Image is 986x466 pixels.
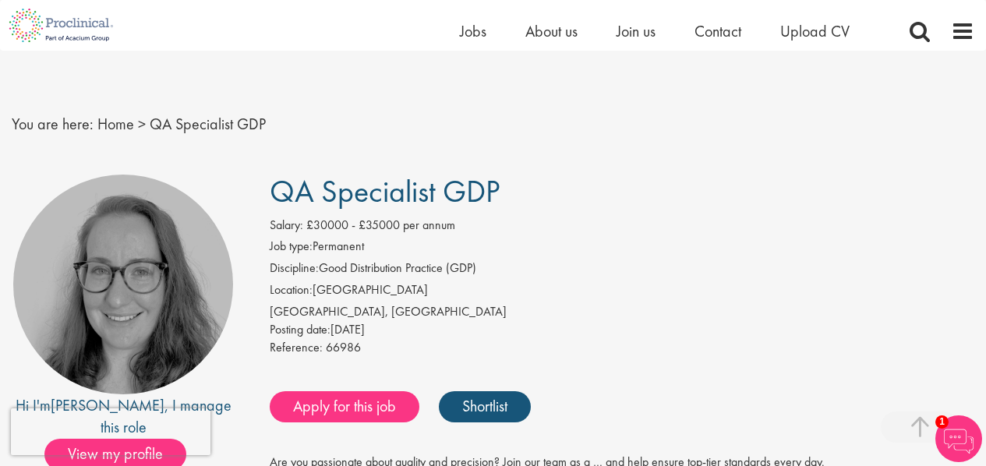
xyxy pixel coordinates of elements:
span: 1 [935,415,949,429]
a: breadcrumb link [97,114,134,134]
label: Location: [270,281,313,299]
a: Shortlist [439,391,531,422]
span: QA Specialist GDP [270,171,500,211]
a: Join us [617,21,656,41]
div: Hi I'm , I manage this role [12,394,235,439]
span: £30000 - £35000 per annum [306,217,455,233]
a: About us [525,21,578,41]
label: Discipline: [270,259,319,277]
div: [DATE] [270,321,974,339]
span: QA Specialist GDP [150,114,266,134]
label: Salary: [270,217,303,235]
label: Job type: [270,238,313,256]
span: > [138,114,146,134]
li: Permanent [270,238,974,259]
a: View my profile [44,442,202,462]
a: Apply for this job [270,391,419,422]
img: imeage of recruiter Ingrid Aymes [13,175,233,394]
span: 66986 [326,339,361,355]
span: You are here: [12,114,94,134]
a: Upload CV [780,21,850,41]
div: [GEOGRAPHIC_DATA], [GEOGRAPHIC_DATA] [270,303,974,321]
a: Contact [694,21,741,41]
iframe: reCAPTCHA [11,408,210,455]
label: Reference: [270,339,323,357]
a: Jobs [460,21,486,41]
a: [PERSON_NAME] [51,395,164,415]
li: Good Distribution Practice (GDP) [270,259,974,281]
li: [GEOGRAPHIC_DATA] [270,281,974,303]
span: Posting date: [270,321,330,337]
img: Chatbot [935,415,982,462]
